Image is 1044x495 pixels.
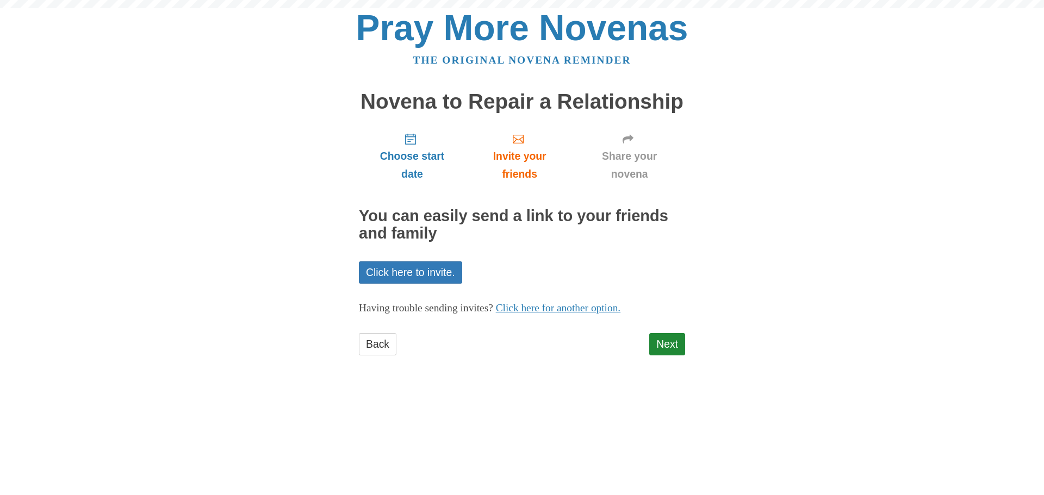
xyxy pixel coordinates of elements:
[356,8,688,48] a: Pray More Novenas
[359,124,465,189] a: Choose start date
[496,302,621,314] a: Click here for another option.
[370,147,455,183] span: Choose start date
[585,147,674,183] span: Share your novena
[649,333,685,355] a: Next
[359,261,462,284] a: Click here to invite.
[465,124,574,189] a: Invite your friends
[359,90,685,114] h1: Novena to Repair a Relationship
[359,208,685,242] h2: You can easily send a link to your friends and family
[476,147,563,183] span: Invite your friends
[359,333,396,355] a: Back
[359,302,493,314] span: Having trouble sending invites?
[413,54,631,66] a: The original novena reminder
[574,124,685,189] a: Share your novena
